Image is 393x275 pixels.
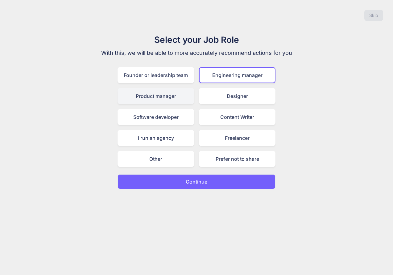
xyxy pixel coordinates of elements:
button: Skip [364,10,383,21]
div: I run an agency [118,130,194,146]
div: Designer [199,88,275,104]
div: Engineering manager [199,67,275,83]
p: With this, we will be able to more accurately recommend actions for you [93,49,300,57]
div: Software developer [118,109,194,125]
div: Founder or leadership team [118,67,194,83]
div: Freelancer [199,130,275,146]
button: Continue [118,174,275,189]
div: Content Writer [199,109,275,125]
div: Product manager [118,88,194,104]
div: Other [118,151,194,167]
p: Continue [186,178,207,185]
h1: Select your Job Role [93,33,300,46]
div: Prefer not to share [199,151,275,167]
